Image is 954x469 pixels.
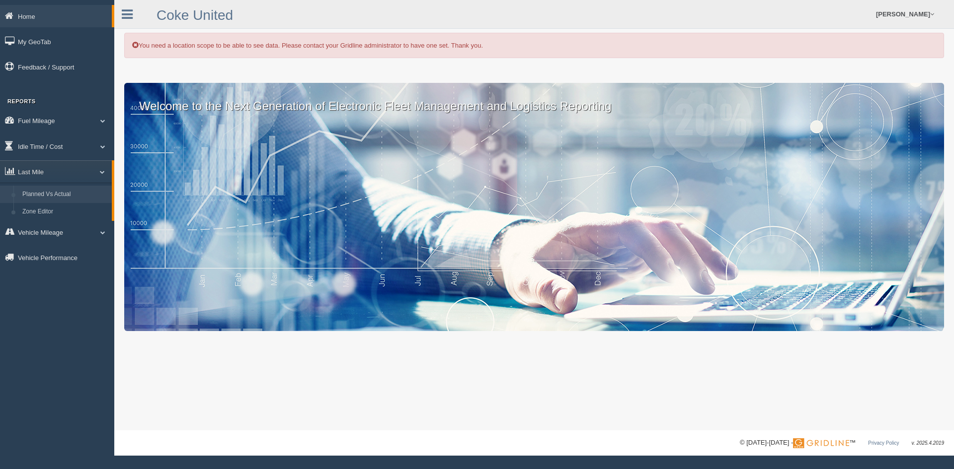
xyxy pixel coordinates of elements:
span: v. 2025.4.2019 [912,440,944,446]
a: Zone Editor [18,203,112,221]
a: Planned Vs Actual [18,186,112,203]
a: Coke United [157,7,233,23]
div: You need a location scope to be able to see data. Please contact your Gridline administrator to h... [124,33,944,58]
a: Privacy Policy [868,440,899,446]
div: © [DATE]-[DATE] - ™ [740,438,944,448]
p: Welcome to the Next Generation of Electronic Fleet Management and Logistics Reporting [124,83,944,115]
img: Gridline [793,438,849,448]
